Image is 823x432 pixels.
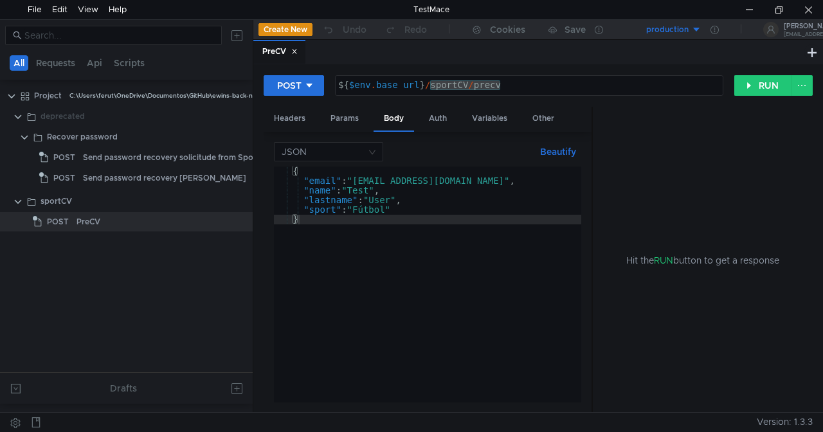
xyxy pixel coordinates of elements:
[343,22,366,37] div: Undo
[47,212,69,231] span: POST
[41,192,72,211] div: sportCV
[320,107,369,130] div: Params
[53,168,75,188] span: POST
[110,381,137,396] div: Drafts
[262,45,298,59] div: PreCV
[110,55,149,71] button: Scripts
[626,253,779,267] span: Hit the button to get a response
[490,22,525,37] div: Cookies
[32,55,79,71] button: Requests
[264,75,324,96] button: POST
[375,20,436,39] button: Redo
[10,55,28,71] button: All
[34,410,50,429] span: GET
[264,107,316,130] div: Headers
[757,413,813,431] span: Version: 1.3.3
[612,19,701,40] button: production
[277,78,302,93] div: POST
[34,86,62,105] div: Project
[312,20,375,39] button: Undo
[404,22,427,37] div: Redo
[69,86,303,105] div: C:\Users\ferut\OneDrive\Documentos\GitHub\ewins-back-nest\docs\Project
[83,168,246,188] div: Send password recovery [PERSON_NAME]
[374,107,414,132] div: Body
[47,127,118,147] div: Recover password
[41,107,85,126] div: deprecated
[522,107,565,130] div: Other
[462,107,518,130] div: Variables
[419,107,457,130] div: Auth
[646,24,689,36] div: production
[565,25,586,34] div: Save
[58,410,93,429] div: Scratch 1
[83,148,280,167] div: Send password recovery solicitude from Sportsman
[654,255,673,266] span: RUN
[258,23,312,36] button: Create New
[734,75,791,96] button: RUN
[77,212,100,231] div: PreCV
[535,144,581,159] button: Beautify
[53,148,75,167] span: POST
[83,55,106,71] button: Api
[24,28,214,42] input: Search...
